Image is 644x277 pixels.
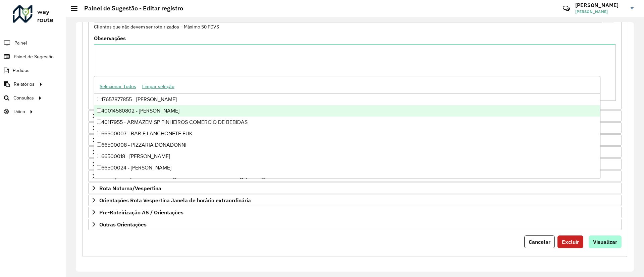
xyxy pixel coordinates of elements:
[14,81,35,88] span: Relatórios
[13,108,25,115] span: Tático
[99,222,147,227] span: Outras Orientações
[589,235,622,248] button: Visualizar
[94,105,600,117] div: 40014580802 - [PERSON_NAME]
[88,134,622,146] a: Cliente Retira
[94,76,600,178] ng-dropdown-panel: Options list
[94,151,600,162] div: 66500018 - [PERSON_NAME]
[575,9,626,15] span: [PERSON_NAME]
[88,122,622,134] a: Cliente para Multi-CDD/Internalização
[94,162,600,174] div: 66500024 - [PERSON_NAME]
[13,94,34,101] span: Consultas
[88,195,622,206] a: Orientações Rota Vespertina Janela de horário extraordinária
[88,183,622,194] a: Rota Noturna/Vespertina
[77,5,183,12] h2: Painel de Sugestão - Editar registro
[14,40,27,47] span: Painel
[593,238,617,245] span: Visualizar
[13,67,30,74] span: Pedidos
[14,53,54,60] span: Painel de Sugestão
[88,170,622,182] a: Restrições Spot: Forma de Pagamento e Perfil de Descarga/Entrega
[88,158,622,170] a: Restrições FF: ACT
[88,110,622,122] a: Cliente para Recarga
[94,34,126,42] label: Observações
[139,81,177,92] button: Limpar seleção
[559,1,574,16] a: Contato Rápido
[99,198,251,203] span: Orientações Rota Vespertina Janela de horário extraordinária
[94,139,600,151] div: 66500008 - PIZZARIA DONADONNI
[529,238,550,245] span: Cancelar
[99,174,268,179] span: Restrições Spot: Forma de Pagamento e Perfil de Descarga/Entrega
[524,235,555,248] button: Cancelar
[94,24,219,30] small: Clientes que não devem ser roteirizados – Máximo 50 PDVS
[94,174,600,185] div: 66500027 - PASCHOAL JOSE DOS SA
[88,219,622,230] a: Outras Orientações
[562,238,579,245] span: Excluir
[88,207,622,218] a: Pre-Roteirização AS / Orientações
[88,146,622,158] a: Mapas Sugeridos: Placa-Cliente
[94,128,600,139] div: 66500007 - BAR E LANCHONETE FUK
[94,117,600,128] div: 40117955 - ARMAZEM SP PINHEIROS COMERCIO DE BEBIDAS
[557,235,583,248] button: Excluir
[99,210,183,215] span: Pre-Roteirização AS / Orientações
[94,94,600,105] div: 17657877855 - [PERSON_NAME]
[99,186,161,191] span: Rota Noturna/Vespertina
[575,2,626,8] h3: [PERSON_NAME]
[97,81,139,92] button: Selecionar Todos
